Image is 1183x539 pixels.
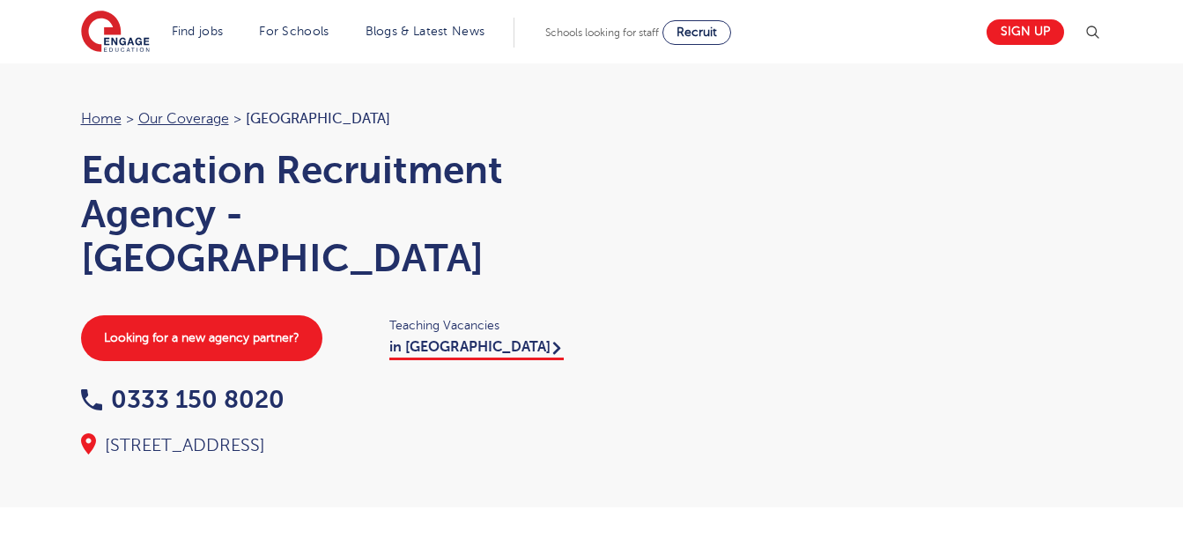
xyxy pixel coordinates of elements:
nav: breadcrumb [81,107,574,130]
a: in [GEOGRAPHIC_DATA] [389,339,564,360]
span: > [233,111,241,127]
span: [GEOGRAPHIC_DATA] [246,111,390,127]
a: Recruit [662,20,731,45]
span: Teaching Vacancies [389,315,574,336]
span: > [126,111,134,127]
a: Our coverage [138,111,229,127]
h1: Education Recruitment Agency - [GEOGRAPHIC_DATA] [81,148,574,280]
a: 0333 150 8020 [81,386,285,413]
a: Home [81,111,122,127]
div: [STREET_ADDRESS] [81,433,574,458]
span: Recruit [677,26,717,39]
a: Looking for a new agency partner? [81,315,322,361]
a: Find jobs [172,25,224,38]
span: Schools looking for staff [545,26,659,39]
a: Sign up [987,19,1064,45]
a: Blogs & Latest News [366,25,485,38]
img: Engage Education [81,11,150,55]
a: For Schools [259,25,329,38]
